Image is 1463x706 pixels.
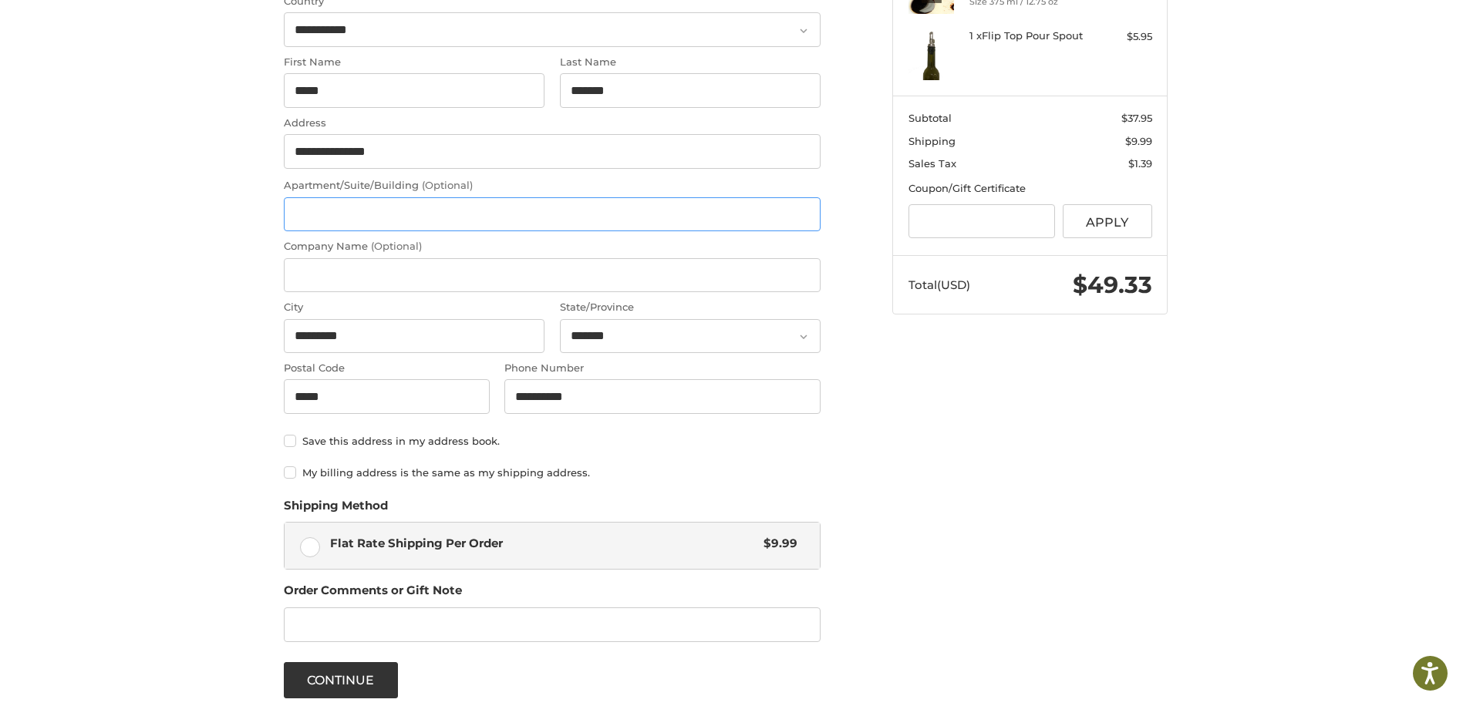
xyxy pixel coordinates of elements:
span: Subtotal [908,112,952,124]
button: Open LiveChat chat widget [177,20,196,39]
label: My billing address is the same as my shipping address. [284,466,821,479]
button: Continue [284,662,398,698]
label: City [284,300,544,315]
span: Sales Tax [908,157,956,170]
label: Address [284,116,821,131]
span: $49.33 [1073,271,1152,299]
h4: 1 x Flip Top Pour Spout [969,29,1087,42]
label: Save this address in my address book. [284,435,821,447]
small: (Optional) [422,179,473,191]
small: (Optional) [371,240,422,252]
label: Postal Code [284,361,490,376]
span: Total (USD) [908,277,970,292]
input: Gift Certificate or Coupon Code [908,204,1056,239]
span: Shipping [908,135,956,147]
label: Apartment/Suite/Building [284,178,821,193]
p: We're away right now. Please check back later! [22,23,174,35]
label: State/Province [560,300,821,315]
legend: Shipping Method [284,497,388,522]
label: Phone Number [504,361,821,376]
span: $9.99 [1125,135,1152,147]
span: Flat Rate Shipping Per Order [330,535,757,553]
button: Apply [1063,204,1152,239]
div: $5.95 [1091,29,1152,45]
span: $9.99 [756,535,797,553]
label: Company Name [284,239,821,254]
span: $1.39 [1128,157,1152,170]
span: $37.95 [1121,112,1152,124]
label: First Name [284,55,544,70]
label: Last Name [560,55,821,70]
div: Coupon/Gift Certificate [908,181,1152,197]
legend: Order Comments [284,582,462,607]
